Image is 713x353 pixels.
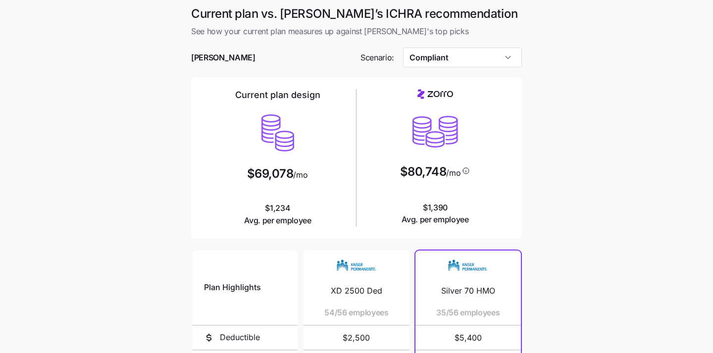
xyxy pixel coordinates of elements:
[235,89,320,101] h2: Current plan design
[247,168,294,180] span: $69,078
[293,171,307,179] span: /mo
[315,326,397,350] span: $2,500
[244,202,311,227] span: $1,234
[446,169,460,177] span: /mo
[448,256,488,275] img: Carrier
[244,214,311,227] span: Avg. per employee
[191,51,255,64] span: [PERSON_NAME]
[402,202,469,226] span: $1,390
[427,326,509,350] span: $5,400
[402,213,469,226] span: Avg. per employee
[360,51,394,64] span: Scenario:
[400,166,447,178] span: $80,748
[220,331,260,344] span: Deductible
[337,256,376,275] img: Carrier
[331,285,382,297] span: XD 2500 Ded
[204,281,261,294] span: Plan Highlights
[191,25,522,38] span: See how your current plan measures up against [PERSON_NAME]'s top picks
[436,306,500,319] span: 35/56 employees
[191,6,522,21] h1: Current plan vs. [PERSON_NAME]’s ICHRA recommendation
[324,306,388,319] span: 54/56 employees
[441,285,495,297] span: Silver 70 HMO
